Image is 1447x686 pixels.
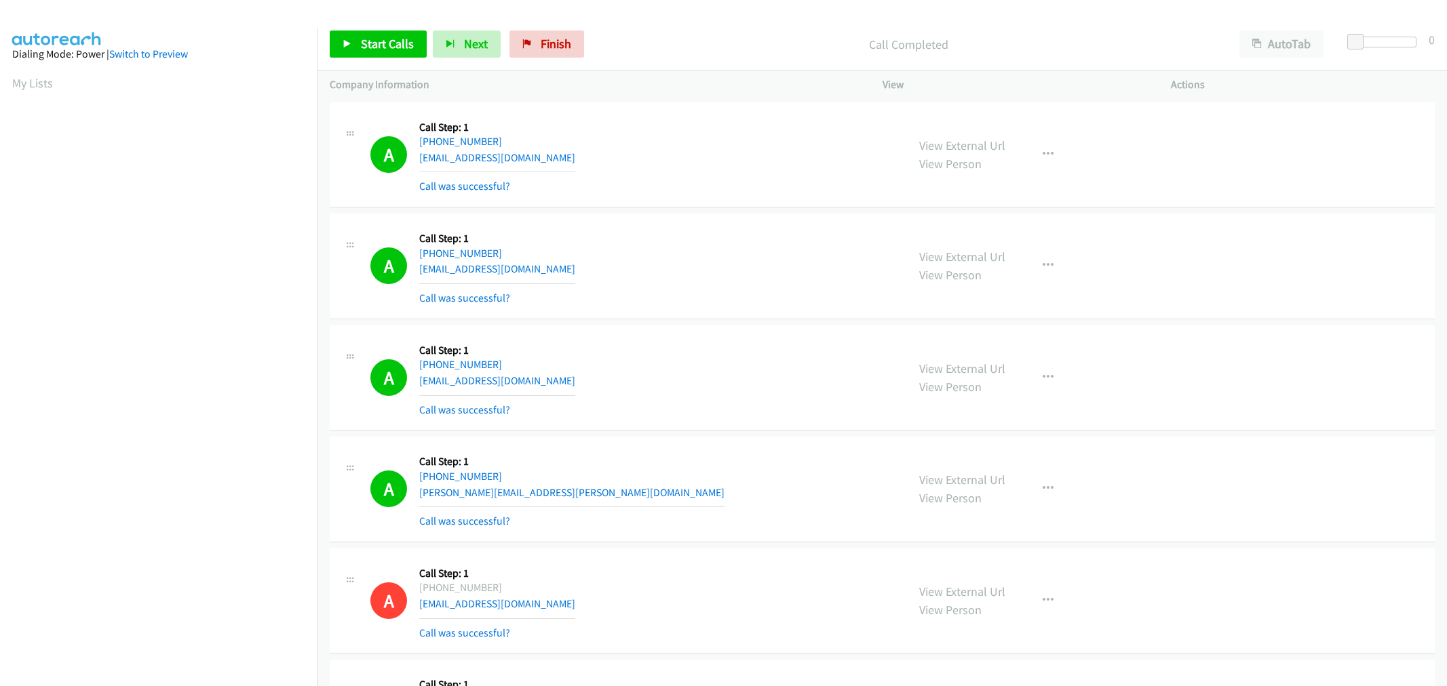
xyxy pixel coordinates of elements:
[464,36,488,52] span: Next
[370,247,407,284] h1: A
[419,486,725,499] a: [PERSON_NAME][EMAIL_ADDRESS][PERSON_NAME][DOMAIN_NAME]
[419,232,575,245] h5: Call Step: 1
[919,267,982,283] a: View Person
[602,35,1215,54] p: Call Completed
[419,597,575,610] a: [EMAIL_ADDRESS][DOMAIN_NAME]
[419,580,575,596] div: [PHONE_NUMBER]
[330,77,858,93] p: Company Information
[12,75,53,91] a: My Lists
[419,626,510,639] a: Call was successful?
[419,470,502,483] a: [PHONE_NUMBER]
[419,262,575,275] a: [EMAIL_ADDRESS][DOMAIN_NAME]
[109,47,188,60] a: Switch to Preview
[1239,31,1324,58] button: AutoTab
[370,136,407,173] h1: A
[361,36,414,52] span: Start Calls
[370,359,407,396] h1: A
[330,31,427,58] a: Start Calls
[419,121,575,134] h5: Call Step: 1
[541,36,571,52] span: Finish
[419,180,510,193] a: Call was successful?
[419,135,502,148] a: [PHONE_NUMBER]
[919,156,982,171] a: View Person
[919,490,982,506] a: View Person
[419,358,502,371] a: [PHONE_NUMBER]
[1354,37,1416,47] div: Delay between calls (in seconds)
[1429,31,1435,49] div: 0
[419,344,575,357] h5: Call Step: 1
[419,567,575,580] h5: Call Step: 1
[919,249,1005,264] a: View External Url
[419,514,510,527] a: Call was successful?
[1408,289,1447,397] iframe: Resource Center
[883,77,1146,93] p: View
[919,361,1005,376] a: View External Url
[12,46,305,62] div: Dialing Mode: Power |
[370,582,407,619] h1: A
[919,584,1005,599] a: View External Url
[1171,77,1435,93] p: Actions
[419,374,575,387] a: [EMAIL_ADDRESS][DOMAIN_NAME]
[509,31,584,58] a: Finish
[419,403,510,416] a: Call was successful?
[419,291,510,304] a: Call was successful?
[370,470,407,507] h1: A
[919,472,1005,487] a: View External Url
[919,602,982,618] a: View Person
[419,151,575,164] a: [EMAIL_ADDRESS][DOMAIN_NAME]
[919,138,1005,153] a: View External Url
[419,455,725,468] h5: Call Step: 1
[419,247,502,260] a: [PHONE_NUMBER]
[919,379,982,395] a: View Person
[433,31,501,58] button: Next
